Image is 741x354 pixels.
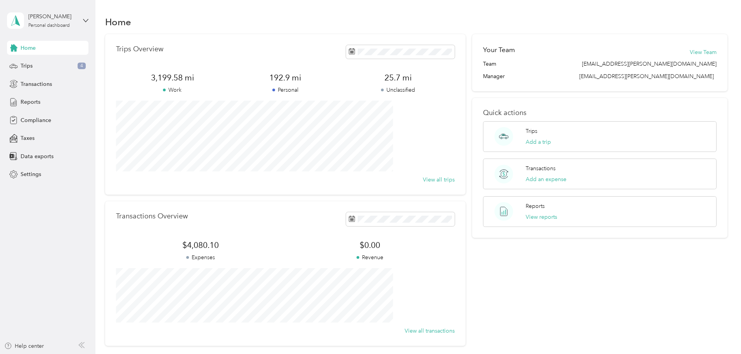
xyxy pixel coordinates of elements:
button: Add an expense [526,175,566,183]
button: View reports [526,213,557,221]
div: Personal dashboard [28,23,70,28]
span: Data exports [21,152,54,160]
span: Compliance [21,116,51,124]
button: Help center [4,342,44,350]
div: [PERSON_NAME] [28,12,77,21]
p: Transactions [526,164,556,173]
span: Trips [21,62,33,70]
p: Personal [229,86,342,94]
span: Reports [21,98,40,106]
button: View Team [690,48,717,56]
span: Team [483,60,496,68]
span: Transactions [21,80,52,88]
span: Manager [483,72,505,80]
h2: Your Team [483,45,515,55]
span: 192.9 mi [229,72,342,83]
span: 4 [78,63,86,70]
p: Reports [526,202,545,210]
span: Taxes [21,134,35,142]
span: Home [21,44,36,52]
span: [EMAIL_ADDRESS][PERSON_NAME][DOMAIN_NAME] [579,73,714,80]
button: View all trips [423,176,455,184]
p: Quick actions [483,109,717,117]
p: Revenue [285,253,454,262]
h1: Home [105,18,131,26]
iframe: Everlance-gr Chat Button Frame [698,310,741,354]
span: $0.00 [285,240,454,251]
span: $4,080.10 [116,240,285,251]
span: 3,199.58 mi [116,72,229,83]
span: [EMAIL_ADDRESS][PERSON_NAME][DOMAIN_NAME] [582,60,717,68]
span: 25.7 mi [342,72,455,83]
p: Trips Overview [116,45,163,53]
p: Expenses [116,253,285,262]
p: Trips [526,127,537,135]
button: Add a trip [526,138,551,146]
button: View all transactions [405,327,455,335]
span: Settings [21,170,41,178]
p: Unclassified [342,86,455,94]
p: Transactions Overview [116,212,188,220]
p: Work [116,86,229,94]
